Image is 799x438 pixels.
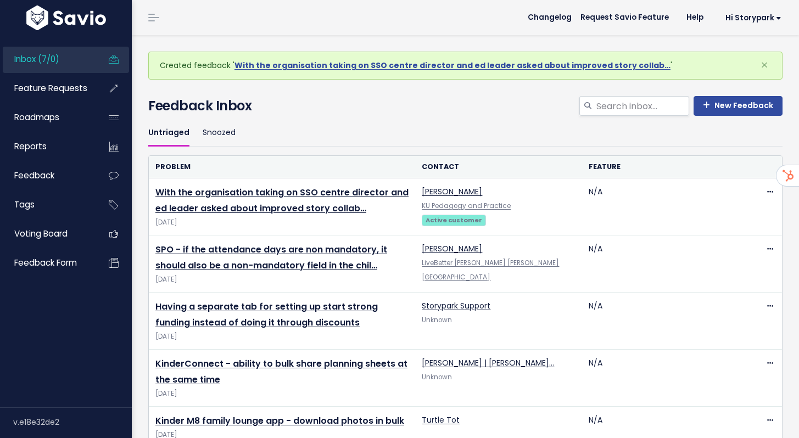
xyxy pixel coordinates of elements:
span: [DATE] [155,331,409,342]
img: logo-white.9d6f32f41409.svg [24,5,109,30]
th: Feature [582,156,748,178]
a: Reports [3,134,91,159]
span: Voting Board [14,228,68,239]
a: [PERSON_NAME] [422,186,482,197]
td: N/A [582,235,748,293]
span: Tags [14,199,35,210]
a: Voting Board [3,221,91,246]
span: Hi Storypark [725,14,781,22]
span: Roadmaps [14,111,59,123]
a: LiveBetter [PERSON_NAME] [PERSON_NAME][GEOGRAPHIC_DATA] [422,259,559,281]
a: New Feedback [694,96,783,116]
a: Active customer [422,214,485,225]
th: Contact [415,156,582,178]
button: Close [750,52,779,78]
div: v.e18e32de2 [13,408,132,436]
a: Feedback [3,163,91,188]
input: Search inbox... [595,96,689,116]
span: [DATE] [155,217,409,228]
a: Inbox (7/0) [3,47,91,72]
span: Unknown [422,316,452,324]
td: N/A [582,350,748,407]
a: Untriaged [148,120,189,146]
a: Feedback form [3,250,91,276]
th: Problem [149,156,415,178]
div: Created feedback ' ' [148,52,783,80]
a: With the organisation taking on SSO centre director and ed leader asked about improved story collab… [155,186,409,215]
a: Snoozed [203,120,236,146]
span: Inbox (7/0) [14,53,59,65]
span: [DATE] [155,274,409,285]
span: [DATE] [155,388,409,400]
a: Feature Requests [3,76,91,101]
a: [PERSON_NAME] [422,243,482,254]
a: Kinder M8 family lounge app - download photos in bulk [155,414,404,427]
h4: Feedback Inbox [148,96,783,116]
ul: Filter feature requests [148,120,783,146]
span: Feedback form [14,257,77,268]
a: With the organisation taking on SSO centre director and ed leader asked about improved story collab… [234,60,671,71]
span: Changelog [528,14,572,21]
a: SPO - if the attendance days are non mandatory, it should also be a non-mandatory field in the chil… [155,243,387,272]
a: Storypark Support [422,300,490,311]
a: Roadmaps [3,105,91,130]
a: Tags [3,192,91,217]
a: KinderConnect - ability to bulk share planning sheets at the same time [155,357,407,386]
a: Having a separate tab for setting up start strong funding instead of doing it through discounts [155,300,378,329]
td: N/A [582,293,748,350]
span: Unknown [422,373,452,381]
td: N/A [582,178,748,235]
a: Request Savio Feature [572,9,678,26]
a: KU Pedagogy and Practice [422,201,511,210]
span: Reports [14,141,47,152]
a: Hi Storypark [712,9,790,26]
span: × [761,56,768,74]
span: Feedback [14,170,54,181]
a: Turtle Tot [422,414,460,425]
span: Feature Requests [14,82,87,94]
strong: Active customer [426,216,482,224]
a: Help [678,9,712,26]
a: [PERSON_NAME] | [PERSON_NAME]… [422,357,554,368]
